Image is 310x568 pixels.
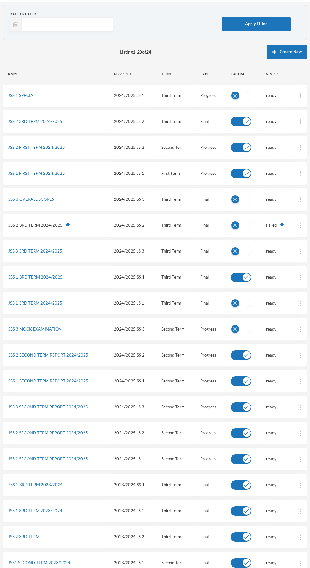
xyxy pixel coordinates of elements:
[195,214,226,237] td: Final
[195,526,226,548] td: Final
[300,405,301,410] img: ...
[157,84,195,107] td: Third Term
[157,500,195,522] td: Third Term
[261,162,294,185] td: ready
[261,292,294,315] td: ready
[8,430,88,435] a: JSS 2 SECOND TERM REPORT 2024/2025
[261,526,294,548] td: ready
[8,508,62,513] a: JSS 1 3RD TERM 2023/2024
[195,422,226,445] td: Progress
[157,318,195,341] td: Second Term
[133,49,135,54] b: 1
[157,188,195,211] td: Third Term
[157,344,195,367] td: Second Term
[8,404,88,409] a: JSS 3 SECOND TERM REPORT 2024/2025
[157,214,195,237] td: Third Term
[109,136,157,159] td: 2024/2025 JS 2
[195,162,226,185] td: Progress
[157,396,195,419] td: Second Term
[66,223,70,227] i: error
[195,448,226,470] td: Progress
[8,223,63,228] span: No students in report
[261,500,294,522] td: ready
[157,422,195,445] td: Second Term
[300,483,301,488] img: ...
[300,431,301,436] img: ...
[109,240,157,263] td: 2024/2025 JS 3
[300,353,301,358] img: ...
[8,197,54,202] a: SSS 3 OVERALL SCORES
[109,500,157,522] td: 2023/2024 JS 1
[10,12,113,16] div: Date Created
[157,474,195,496] td: Third Term
[157,370,195,393] td: Second Term
[8,145,65,150] a: JSS 2 FIRST TERM 2024/2025
[8,534,40,539] a: JSS 2 3RD TERM
[195,84,226,107] td: Progress
[195,344,226,367] td: Progress
[157,240,195,263] td: Third Term
[226,67,261,81] th: Publish
[261,344,294,367] td: ready
[109,84,157,107] td: 2024/2025 JS 1
[195,370,226,393] td: Progress
[109,67,157,81] th: Class Set
[157,162,195,185] td: First Term
[8,93,35,98] a: JSS 1 SPECIAL
[109,318,157,341] td: 2024/2025 SS 3
[300,223,301,228] img: ...
[261,396,294,419] td: ready
[300,197,301,202] img: ...
[300,561,301,566] img: ...
[8,275,63,280] a: SSS 1 3RD TERM 2024/2025
[109,344,157,367] td: 2024/2025 SS 2
[195,396,226,419] td: Progress
[8,326,62,331] a: SSS 3 MOCK EXAMINATION
[157,292,195,315] td: Third Term
[157,110,195,133] td: Third Term
[195,240,226,263] td: Final
[261,188,294,211] td: ready
[195,136,226,159] td: Progress
[157,266,195,289] td: Third Term
[267,45,307,59] button: Create New
[109,474,157,496] td: 2023/2024 SS 1
[195,292,226,315] td: Final
[195,318,226,341] td: Progress
[157,448,195,470] td: Second Term
[157,67,195,81] th: Term
[195,474,226,496] td: Final
[120,48,151,55] span: Listing - of
[157,136,195,159] td: Second Term
[300,171,301,176] img: ...
[8,171,65,176] a: JSS 1 FIRST TERM 2024/2025
[109,370,157,393] td: 2024/2025 SS 1
[109,526,157,548] td: 2023/2024 JS 2
[300,509,301,514] img: ...
[300,93,301,98] img: ...
[109,396,157,419] td: 2024/2025 JS 3
[195,67,226,81] th: Type
[222,17,291,31] button: Apply Filter
[300,535,301,540] img: ...
[195,266,226,289] td: Final
[8,352,88,357] a: SSS 2 SECOND TERM REPORT 2024/2025
[300,379,301,384] img: ...
[109,162,157,185] td: 2024/2025 JS 1
[300,457,301,462] img: ...
[109,266,157,289] td: 2024/2025 SS 1
[300,249,301,254] img: ...
[261,318,294,341] td: ready
[300,145,301,150] img: ...
[109,422,157,445] td: 2024/2025 JS 2
[146,49,151,54] b: 24
[109,188,157,211] td: 2024/2025 SS 3
[300,301,301,306] img: ...
[109,110,157,133] td: 2024/2025 JS 2
[261,110,294,133] td: ready
[3,67,109,81] th: Name
[300,119,301,124] img: ...
[280,223,284,227] i: info
[261,448,294,470] td: ready
[300,275,301,280] img: ...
